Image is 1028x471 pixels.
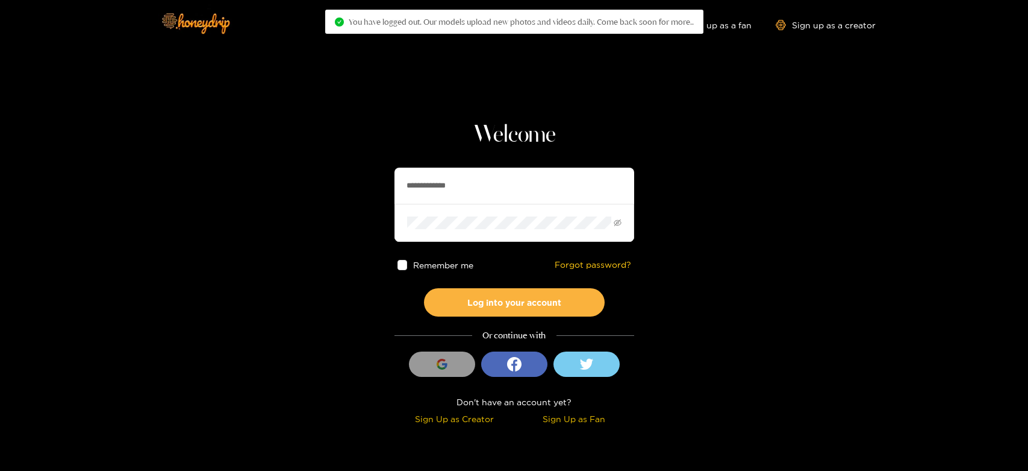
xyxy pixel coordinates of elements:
span: You have logged out. Our models upload new photos and videos daily. Come back soon for more.. [349,17,694,27]
h1: Welcome [394,121,634,150]
span: Remember me [413,261,473,270]
span: eye-invisible [614,219,621,227]
span: check-circle [335,17,344,27]
div: Or continue with [394,329,634,343]
button: Log into your account [424,288,605,317]
div: Sign Up as Fan [517,412,631,426]
div: Sign Up as Creator [397,412,511,426]
a: Sign up as a creator [776,20,876,30]
a: Sign up as a fan [669,20,752,30]
a: Forgot password? [555,260,631,270]
div: Don't have an account yet? [394,395,634,409]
